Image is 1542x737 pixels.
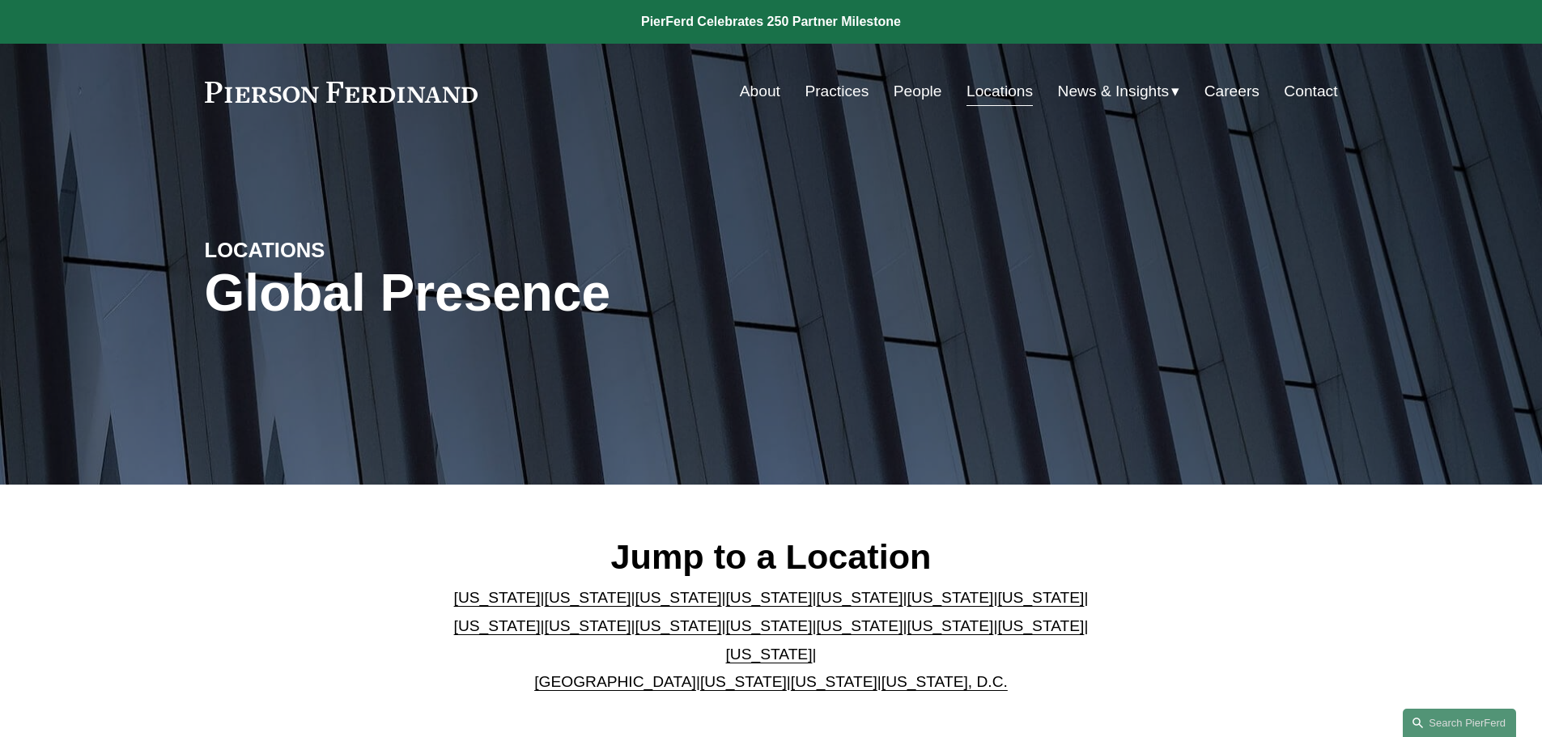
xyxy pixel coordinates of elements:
a: Search this site [1403,709,1516,737]
h1: Global Presence [205,264,960,323]
a: [US_STATE], D.C. [881,673,1008,690]
a: [US_STATE] [545,589,631,606]
a: [US_STATE] [726,589,813,606]
p: | | | | | | | | | | | | | | | | | | [440,584,1102,696]
a: [US_STATE] [635,589,722,606]
a: [US_STATE] [700,673,787,690]
a: [US_STATE] [907,617,993,634]
a: [US_STATE] [635,617,722,634]
a: Contact [1284,76,1337,107]
a: [US_STATE] [454,617,541,634]
a: [US_STATE] [997,617,1084,634]
a: [US_STATE] [726,646,813,663]
a: folder dropdown [1058,76,1180,107]
span: News & Insights [1058,78,1170,106]
a: [GEOGRAPHIC_DATA] [534,673,696,690]
a: About [740,76,780,107]
a: [US_STATE] [816,589,903,606]
a: [US_STATE] [907,589,993,606]
a: [US_STATE] [545,617,631,634]
a: [US_STATE] [726,617,813,634]
a: [US_STATE] [997,589,1084,606]
a: [US_STATE] [791,673,877,690]
a: Locations [966,76,1033,107]
a: Careers [1204,76,1260,107]
a: [US_STATE] [816,617,903,634]
a: People [894,76,942,107]
h4: LOCATIONS [205,237,488,263]
a: [US_STATE] [454,589,541,606]
a: Practices [805,76,869,107]
h2: Jump to a Location [440,536,1102,578]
